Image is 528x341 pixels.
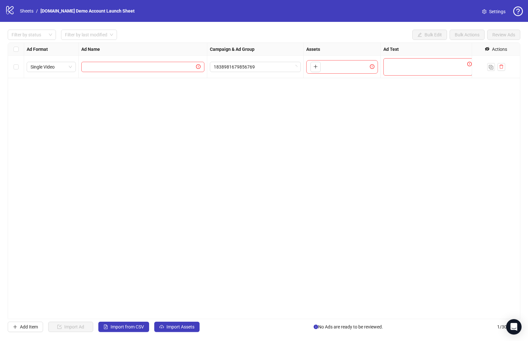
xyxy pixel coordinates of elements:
a: [DOMAIN_NAME] Demo Account Launch Sheet [39,7,136,14]
button: Add [310,62,321,72]
strong: Assets [306,46,320,53]
button: Import Assets [154,322,200,332]
div: Resize Ad Format column [77,43,78,55]
div: Resize Campaign & Ad Group column [302,43,303,55]
strong: Ad Text [383,46,399,53]
span: Settings [489,8,506,15]
button: Add Item [8,322,43,332]
span: plus [13,325,17,329]
div: Resize Assets column [379,43,380,55]
button: Import Ad [48,322,93,332]
button: Duplicate [487,63,495,71]
span: No Ads are ready to be reviewed. [314,323,383,330]
div: Resize Ad Name column [205,43,207,55]
span: Import from CSV [111,324,144,329]
span: setting [482,9,487,14]
span: delete [499,64,504,69]
span: Import Assets [166,324,194,329]
span: eye-invisible [485,47,489,51]
div: Open Intercom Messenger [506,319,522,335]
strong: Campaign & Ad Group [210,46,255,53]
a: Sheets [19,7,35,14]
span: exclamation-circle [196,64,201,69]
span: exclamation-circle [370,64,376,69]
button: Review Ads [487,30,520,40]
a: Settings [477,6,511,17]
div: Select all rows [8,43,24,56]
span: 1 / 300 items [497,323,520,330]
span: 1838981679856769 [214,62,297,72]
span: Single Video [31,62,72,72]
strong: Ad Name [81,46,100,53]
span: question-circle [513,6,523,16]
span: exclamation-circle [467,62,472,66]
span: info-circle [314,325,318,329]
span: Add Item [20,324,38,329]
img: Duplicate [489,65,493,69]
div: Select row 1 [8,56,24,78]
span: file-excel [103,325,108,329]
span: plus [313,64,318,69]
button: Import from CSV [98,322,149,332]
strong: Ad Format [27,46,48,53]
span: cloud-upload [159,325,164,329]
li: / [36,7,38,14]
button: Bulk Edit [412,30,447,40]
div: Actions [492,46,507,53]
button: Bulk Actions [450,30,485,40]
